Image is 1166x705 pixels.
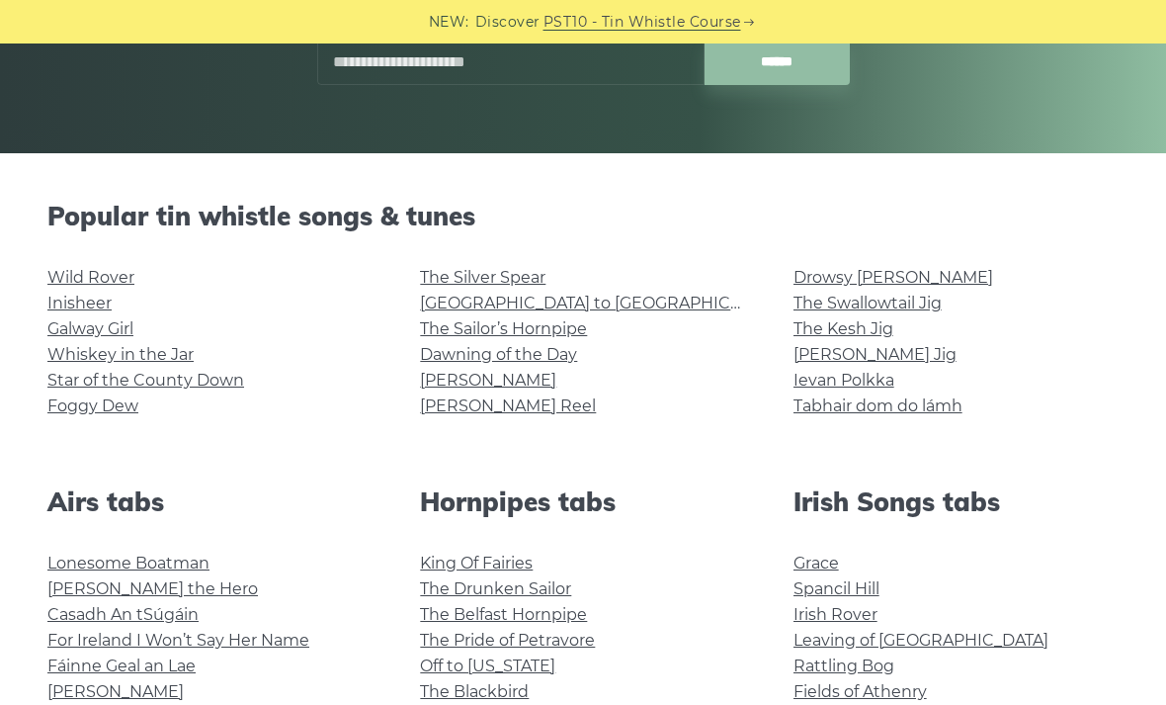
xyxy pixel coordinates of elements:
[420,631,595,650] a: The Pride of Petravore
[47,268,134,287] a: Wild Rover
[793,397,962,415] a: Tabhair dom do lámh
[793,579,879,598] a: Spancil Hill
[420,682,529,701] a: The Blackbird
[47,605,199,624] a: Casadh An tSúgáin
[420,268,545,287] a: The Silver Spear
[420,397,596,415] a: [PERSON_NAME] Reel
[793,371,894,390] a: Ievan Polkka
[47,201,1119,231] h2: Popular tin whistle songs & tunes
[47,371,244,390] a: Star of the County Down
[420,605,587,624] a: The Belfast Hornpipe
[793,605,877,624] a: Irish Rover
[47,486,373,517] h2: Airs tabs
[47,631,309,650] a: For Ireland I Won’t Say Her Name
[793,631,1048,650] a: Leaving of [GEOGRAPHIC_DATA]
[793,319,893,338] a: The Kesh Jig
[793,345,957,364] a: [PERSON_NAME] Jig
[47,657,196,675] a: Fáinne Geal an Lae
[47,294,112,312] a: Inisheer
[429,11,469,34] span: NEW:
[47,397,138,415] a: Foggy Dew
[543,11,741,34] a: PST10 - Tin Whistle Course
[793,657,894,675] a: Rattling Bog
[793,682,927,701] a: Fields of Athenry
[420,294,785,312] a: [GEOGRAPHIC_DATA] to [GEOGRAPHIC_DATA]
[793,554,839,573] a: Grace
[47,345,194,364] a: Whiskey in the Jar
[47,319,133,338] a: Galway Girl
[793,486,1119,517] h2: Irish Songs tabs
[47,682,184,701] a: [PERSON_NAME]
[420,579,571,598] a: The Drunken Sailor
[420,657,555,675] a: Off to [US_STATE]
[420,319,587,338] a: The Sailor’s Hornpipe
[420,554,533,573] a: King Of Fairies
[420,345,577,364] a: Dawning of the Day
[793,268,993,287] a: Drowsy [PERSON_NAME]
[420,371,556,390] a: [PERSON_NAME]
[475,11,541,34] span: Discover
[793,294,942,312] a: The Swallowtail Jig
[420,486,745,517] h2: Hornpipes tabs
[47,554,209,573] a: Lonesome Boatman
[47,579,258,598] a: [PERSON_NAME] the Hero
